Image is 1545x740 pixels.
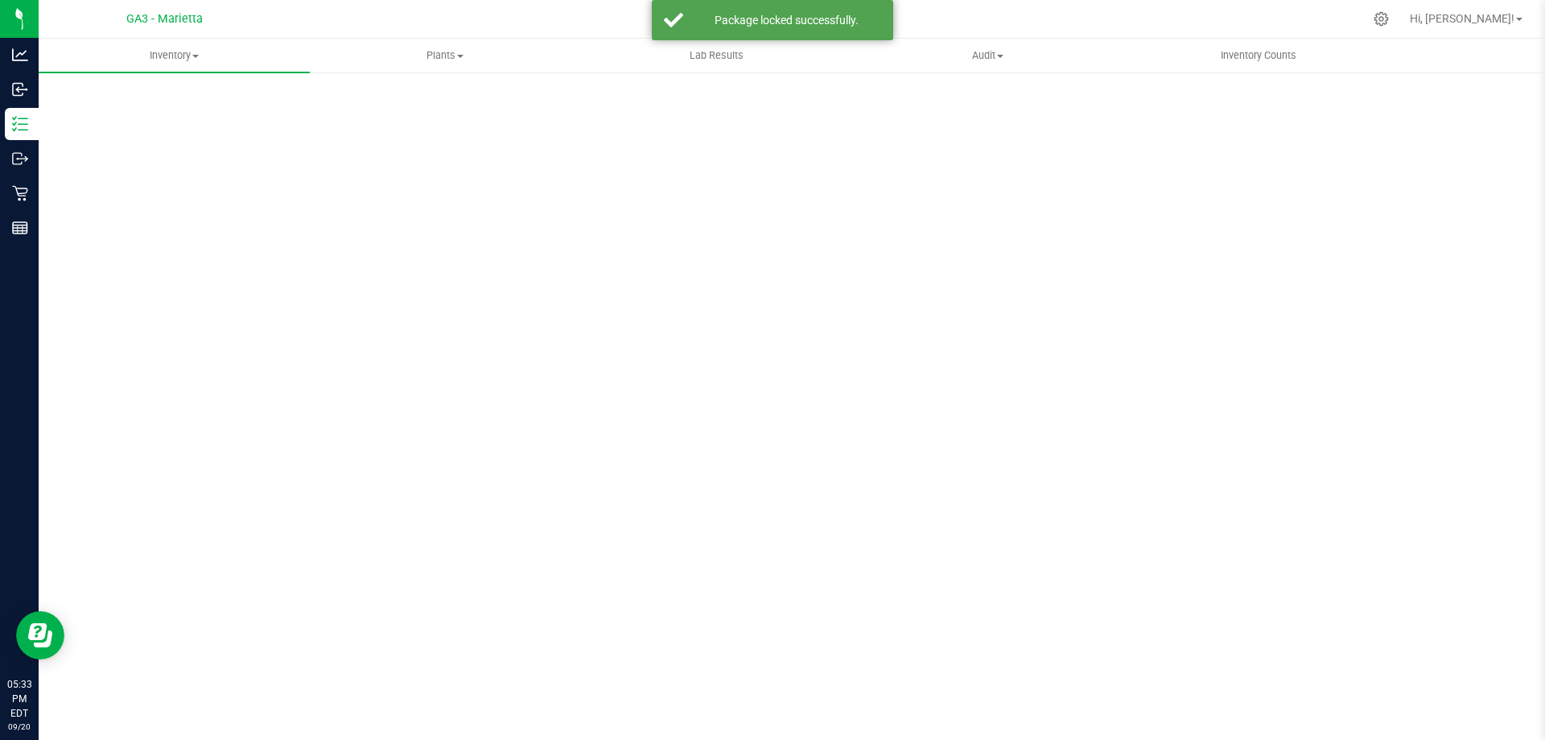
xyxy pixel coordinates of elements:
[7,677,31,721] p: 05:33 PM EDT
[12,116,28,132] inline-svg: Inventory
[12,220,28,236] inline-svg: Reports
[12,185,28,201] inline-svg: Retail
[852,39,1123,72] a: Audit
[7,721,31,733] p: 09/20
[1199,48,1318,63] span: Inventory Counts
[1371,11,1391,27] div: Manage settings
[1410,12,1514,25] span: Hi, [PERSON_NAME]!
[126,12,203,26] span: GA3 - Marietta
[692,12,881,28] div: Package locked successfully.
[310,39,581,72] a: Plants
[1123,39,1395,72] a: Inventory Counts
[39,39,310,72] a: Inventory
[853,48,1123,63] span: Audit
[311,48,580,63] span: Plants
[581,39,852,72] a: Lab Results
[39,48,310,63] span: Inventory
[16,611,64,659] iframe: Resource center
[668,48,765,63] span: Lab Results
[12,81,28,97] inline-svg: Inbound
[12,47,28,63] inline-svg: Analytics
[12,151,28,167] inline-svg: Outbound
